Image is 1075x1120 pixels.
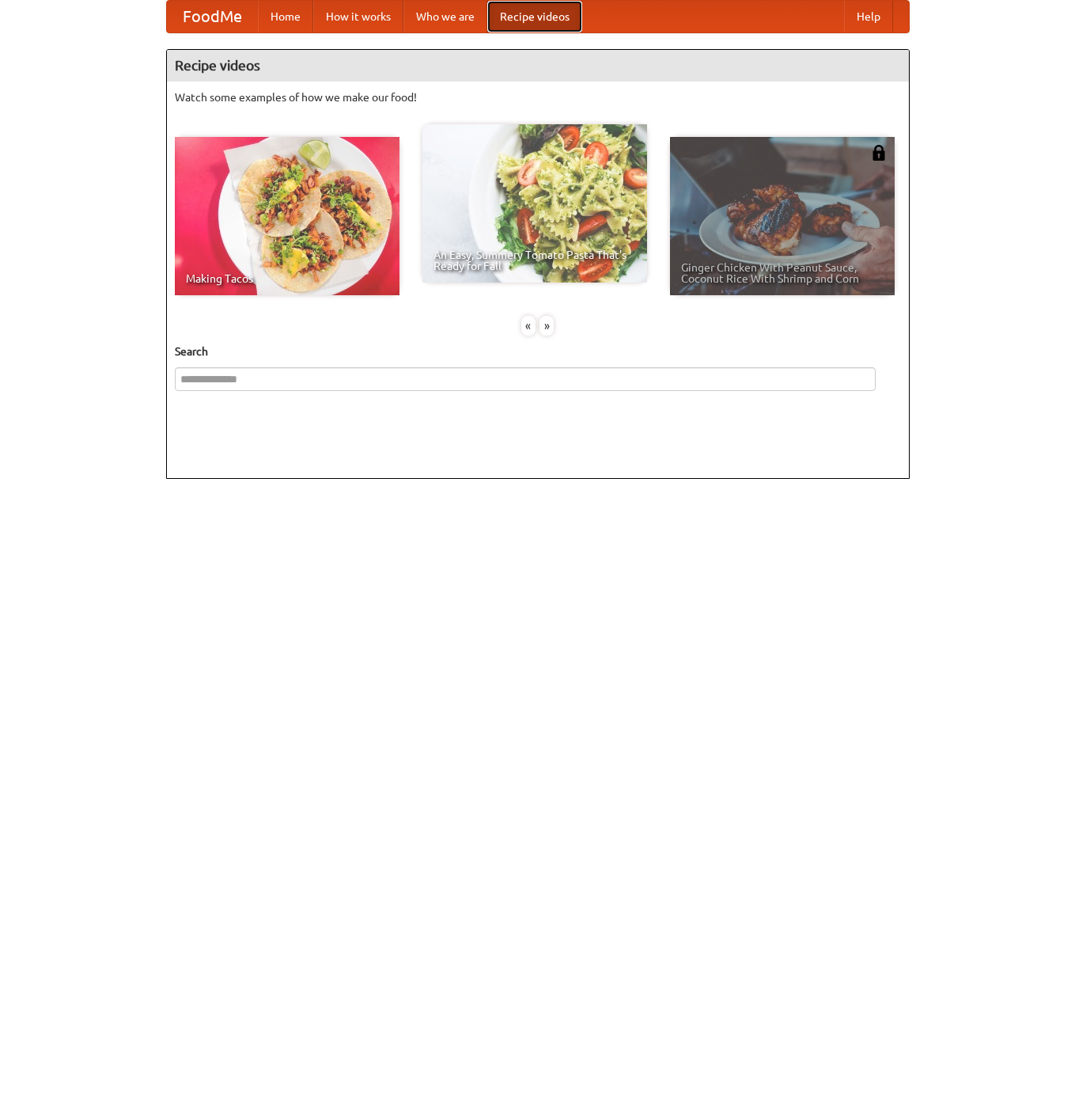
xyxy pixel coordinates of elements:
a: How it works [313,1,403,32]
h5: Search [175,344,901,359]
a: Help [844,1,893,32]
a: An Easy, Summery Tomato Pasta That's Ready for Fall [422,124,647,283]
a: Recipe videos [487,1,582,32]
a: Making Tacos [175,137,399,295]
h4: Recipe videos [167,50,909,82]
img: 483408.png [871,145,887,161]
p: Watch some examples of how we make our food! [175,89,901,105]
a: Home [258,1,313,32]
a: FoodMe [167,1,258,32]
div: « [521,316,536,336]
span: Making Tacos [186,273,388,284]
div: » [539,316,554,336]
a: Who we are [403,1,487,32]
span: An Easy, Summery Tomato Pasta That's Ready for Fall [433,249,636,271]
